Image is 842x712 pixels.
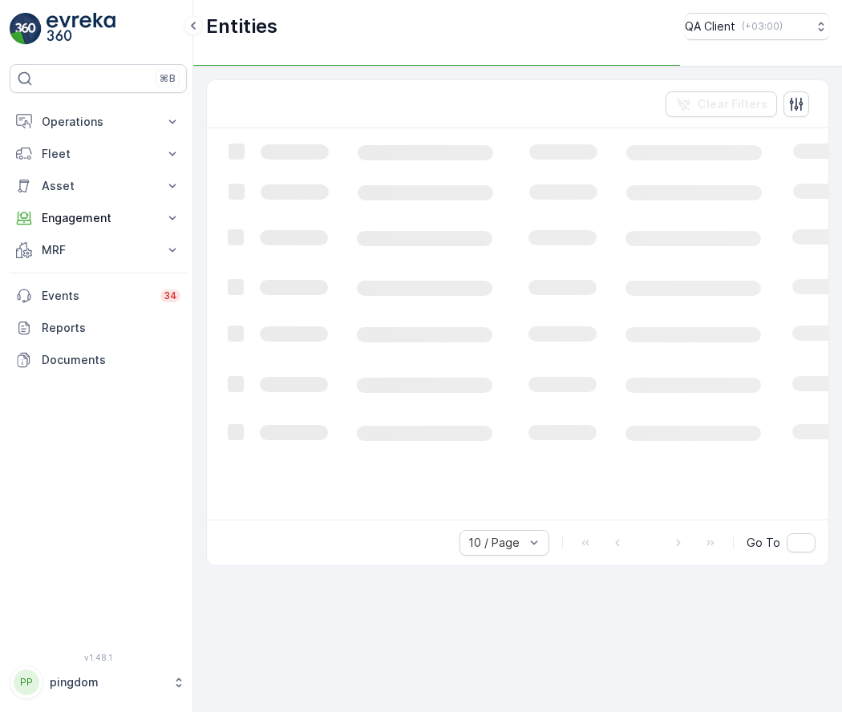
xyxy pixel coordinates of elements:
[10,202,187,234] button: Engagement
[164,289,177,302] p: 34
[160,72,176,85] p: ⌘B
[10,312,187,344] a: Reports
[698,96,767,112] p: Clear Filters
[747,535,780,551] span: Go To
[742,20,783,33] p: ( +03:00 )
[42,352,180,368] p: Documents
[42,146,155,162] p: Fleet
[10,653,187,662] span: v 1.48.1
[42,178,155,194] p: Asset
[42,210,155,226] p: Engagement
[10,280,187,312] a: Events34
[42,320,180,336] p: Reports
[42,288,151,304] p: Events
[42,114,155,130] p: Operations
[47,13,115,45] img: logo_light-DOdMpM7g.png
[10,234,187,266] button: MRF
[14,670,39,695] div: PP
[10,665,187,699] button: PPpingdom
[10,170,187,202] button: Asset
[10,13,42,45] img: logo
[206,14,277,39] p: Entities
[10,106,187,138] button: Operations
[685,13,829,40] button: QA Client(+03:00)
[685,18,735,34] p: QA Client
[10,138,187,170] button: Fleet
[42,242,155,258] p: MRF
[666,91,777,117] button: Clear Filters
[10,344,187,376] a: Documents
[50,674,164,690] p: pingdom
